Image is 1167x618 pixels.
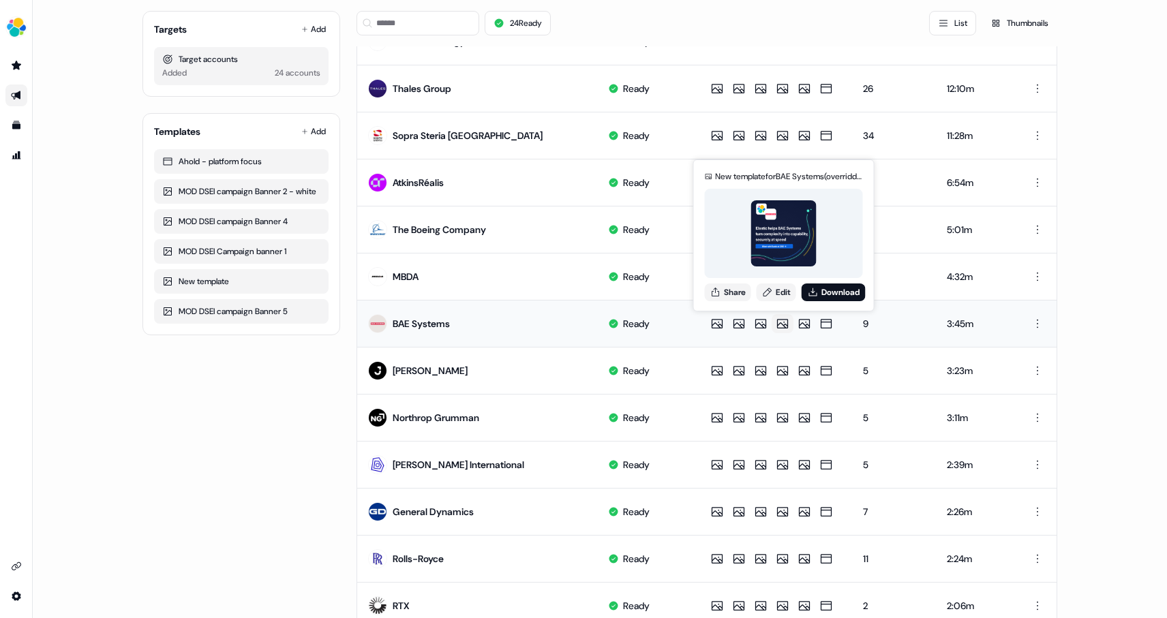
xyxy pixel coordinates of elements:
[485,11,551,35] button: 24Ready
[947,505,1006,519] div: 2:26m
[5,585,27,607] a: Go to integrations
[393,129,543,142] div: Sopra Steria [GEOGRAPHIC_DATA]
[863,411,925,424] div: 5
[393,364,468,377] div: [PERSON_NAME]
[947,317,1006,330] div: 3:45m
[929,11,976,35] button: List
[623,317,650,330] div: Ready
[393,458,524,472] div: [PERSON_NAME] International
[863,364,925,377] div: 5
[947,458,1006,472] div: 2:39m
[393,176,444,189] div: AtkinsRéalis
[623,458,650,472] div: Ready
[863,599,925,613] div: 2
[705,283,751,301] button: Share
[623,505,650,519] div: Ready
[623,129,650,142] div: Ready
[393,82,451,95] div: Thales Group
[623,552,650,566] div: Ready
[162,66,187,80] div: Added
[863,270,925,283] div: 12
[982,11,1057,35] button: Thumbnails
[947,129,1006,142] div: 11:28m
[299,122,329,141] button: Add
[623,176,650,189] div: Ready
[162,155,320,168] div: Ahold - platform focus
[947,176,1006,189] div: 6:54m
[5,555,27,577] a: Go to integrations
[393,411,479,424] div: Northrop Grumman
[947,270,1006,283] div: 4:32m
[5,144,27,166] a: Go to attribution
[162,275,320,288] div: New template
[623,599,650,613] div: Ready
[393,552,444,566] div: Rolls-Royce
[162,245,320,258] div: MOD DSEI Campaign banner 1
[947,223,1006,236] div: 5:01m
[623,364,650,377] div: Ready
[623,223,650,236] div: Ready
[299,20,329,39] button: Add
[863,82,925,95] div: 26
[863,129,925,142] div: 34
[623,270,650,283] div: Ready
[162,185,320,198] div: MOD DSEI campaign Banner 2 - white
[393,599,410,613] div: RTX
[751,200,817,266] img: asset preview
[162,305,320,318] div: MOD DSEI campaign Banner 5
[393,505,474,519] div: General Dynamics
[947,364,1006,377] div: 3:23m
[5,55,27,76] a: Go to prospects
[947,552,1006,566] div: 2:24m
[863,458,925,472] div: 5
[275,66,320,80] div: 24 accounts
[162,215,320,228] div: MOD DSEI campaign Banner 4
[393,317,450,330] div: BAE Systems
[623,82,650,95] div: Ready
[863,552,925,566] div: 11
[863,317,925,330] div: 9
[393,270,419,283] div: MBDA
[393,223,486,236] div: The Boeing Company
[947,599,1006,613] div: 2:06m
[757,283,796,301] a: Edit
[802,283,866,301] button: Download
[162,52,320,66] div: Target accounts
[623,411,650,424] div: Ready
[863,176,925,189] div: 21
[5,114,27,136] a: Go to templates
[947,82,1006,95] div: 12:10m
[947,411,1006,424] div: 3:11m
[154,125,200,138] div: Templates
[5,84,27,106] a: Go to outbound experience
[863,505,925,519] div: 7
[154,22,187,36] div: Targets
[715,170,863,183] div: New template for BAE Systems (overridden)
[863,223,925,236] div: 10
